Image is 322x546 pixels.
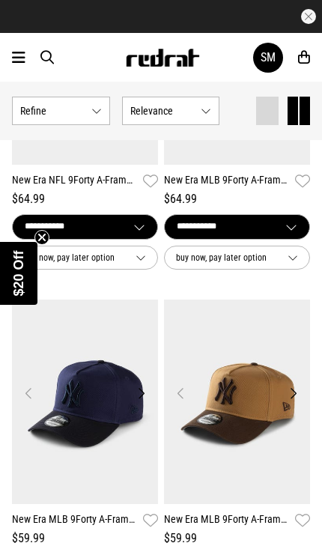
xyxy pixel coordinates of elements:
[125,49,200,67] img: Redrat logo
[12,246,158,270] button: buy now, pay later option
[122,97,220,125] button: Relevance
[132,384,151,402] button: Next
[164,190,310,208] div: $64.99
[54,9,268,24] iframe: Customer reviews powered by Trustpilot
[12,97,110,125] button: Refine
[164,300,310,504] img: New Era Mlb 9forty A-frame New York Yankees 2shade Wash Wheat Snapback Cap in Brown
[164,512,289,530] a: New Era MLB 9Forty A-Frame [US_STATE] Yankees 2Shade [PERSON_NAME] Snapback Cap
[12,6,57,51] button: Open LiveChat chat widget
[176,250,276,266] span: buy now, pay later option
[11,250,26,296] span: $20 Off
[284,384,303,402] button: Next
[34,230,49,245] button: Close teaser
[130,105,195,117] span: Relevance
[164,246,310,270] button: buy now, pay later option
[24,250,124,266] span: buy now, pay later option
[12,300,158,504] img: New Era Mlb 9forty A-frame New York Yankees 2shade Wash Light Navy Snapback in Blue
[20,105,85,117] span: Refine
[12,172,137,190] a: New Era NFL 9Forty A-Frame [PERSON_NAME] Canvas Chainstitch Las Vegas Raiders Snapba
[12,512,137,530] a: New Era MLB 9Forty A-Frame [US_STATE] Yankees 2Shade Wash Light Navy Snapback
[19,384,38,402] button: Previous
[261,50,276,64] div: SM
[171,384,190,402] button: Previous
[164,172,289,190] a: New Era MLB 9Forty A-Frame [PERSON_NAME] Canvas Chainstitch Boston Red Sox Snapback
[12,190,158,208] div: $64.99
